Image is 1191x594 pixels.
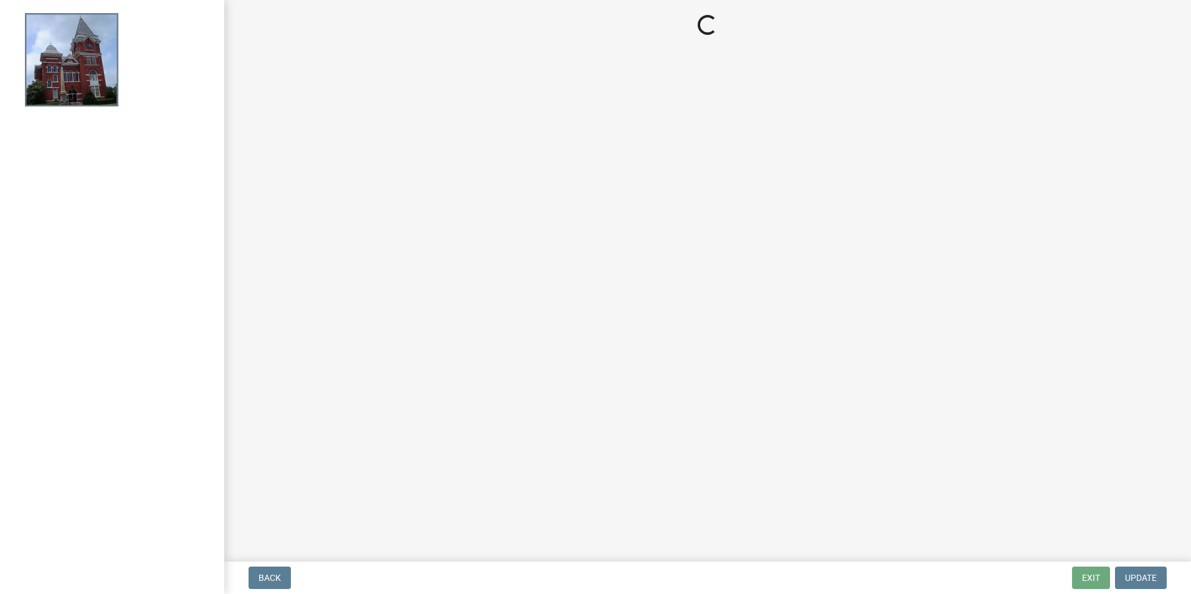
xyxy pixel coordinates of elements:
button: Back [249,567,291,589]
button: Exit [1072,567,1110,589]
span: Update [1125,573,1157,583]
button: Update [1115,567,1167,589]
span: Back [259,573,281,583]
img: Talbot County, Georgia [25,13,118,106]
